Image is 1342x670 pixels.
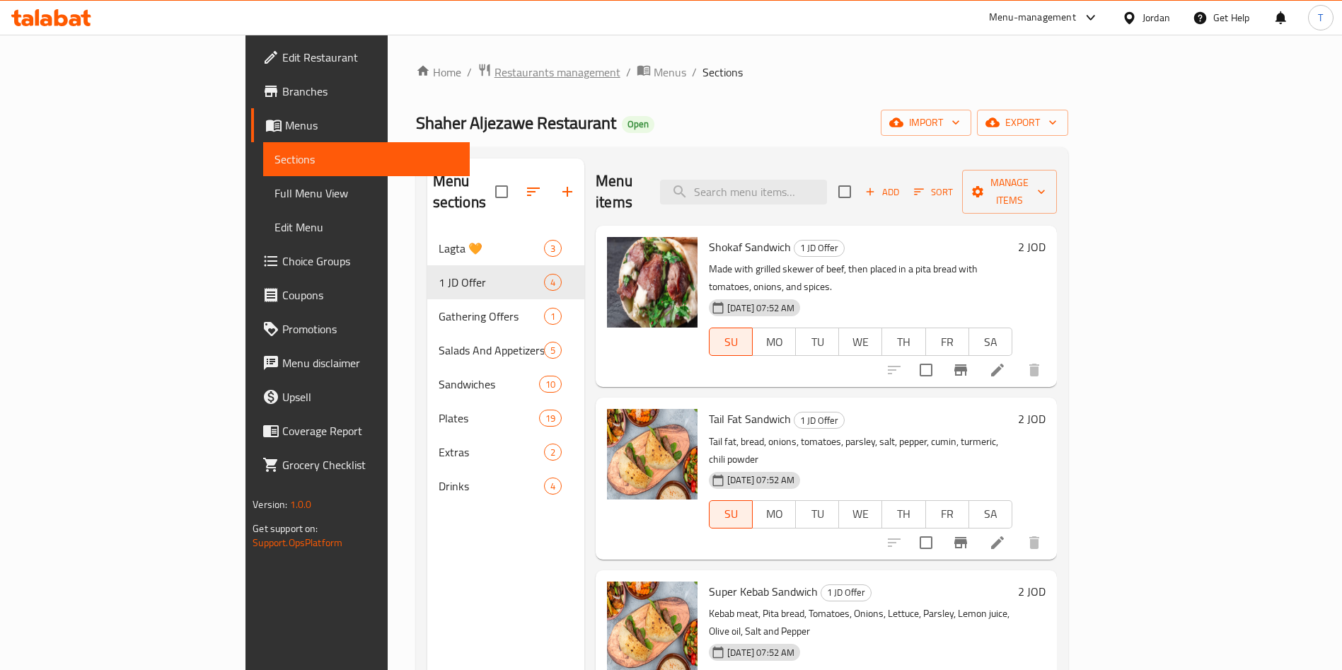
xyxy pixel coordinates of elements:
[416,63,1068,81] nav: breadcrumb
[251,244,470,278] a: Choice Groups
[545,310,561,323] span: 1
[888,332,920,352] span: TH
[794,240,844,256] span: 1 JD Offer
[911,528,941,558] span: Select to update
[709,500,753,529] button: SU
[439,308,544,325] div: Gathering Offers
[427,367,584,401] div: Sandwiches10
[416,107,616,139] span: Shaher Aljezawe Restaurant
[607,237,698,328] img: Shokaf Sandwich
[702,64,743,81] span: Sections
[892,114,960,132] span: import
[975,504,1007,524] span: SA
[282,253,458,270] span: Choice Groups
[550,175,584,209] button: Add section
[911,355,941,385] span: Select to update
[282,456,458,473] span: Grocery Checklist
[881,110,971,136] button: import
[692,64,697,81] li: /
[925,500,969,529] button: FR
[988,114,1057,132] span: export
[253,519,318,538] span: Get support on:
[715,504,747,524] span: SU
[722,473,800,487] span: [DATE] 07:52 AM
[253,533,342,552] a: Support.OpsPlatform
[427,435,584,469] div: Extras2
[251,40,470,74] a: Edit Restaurant
[821,584,872,601] div: 1 JD Offer
[989,362,1006,379] a: Edit menu item
[439,342,544,359] span: Salads And Appetizers
[709,408,791,429] span: Tail Fat Sandwich
[282,388,458,405] span: Upsell
[932,504,964,524] span: FR
[722,646,800,659] span: [DATE] 07:52 AM
[285,117,458,134] span: Menus
[968,500,1012,529] button: SA
[914,184,953,200] span: Sort
[1318,10,1323,25] span: T
[251,448,470,482] a: Grocery Checklist
[905,181,962,203] span: Sort items
[545,242,561,255] span: 3
[540,412,561,425] span: 19
[439,376,539,393] span: Sandwiches
[282,354,458,371] span: Menu disclaimer
[427,265,584,299] div: 1 JD Offer4
[863,184,901,200] span: Add
[944,353,978,387] button: Branch-specific-item
[427,333,584,367] div: Salads And Appetizers5
[274,185,458,202] span: Full Menu View
[968,328,1012,356] button: SA
[1017,353,1051,387] button: delete
[709,260,1012,296] p: Made with grilled skewer of beef, then placed in a pita bread with tomatoes, onions, and spices.
[838,328,882,356] button: WE
[251,278,470,312] a: Coupons
[752,500,796,529] button: MO
[794,412,844,429] span: 1 JD Offer
[975,332,1007,352] span: SA
[263,210,470,244] a: Edit Menu
[545,344,561,357] span: 5
[427,231,584,265] div: Lagta 🧡3
[795,328,839,356] button: TU
[795,500,839,529] button: TU
[251,312,470,346] a: Promotions
[881,328,925,356] button: TH
[860,181,905,203] button: Add
[821,584,871,601] span: 1 JD Offer
[989,534,1006,551] a: Edit menu item
[439,478,544,495] span: Drinks
[494,64,620,81] span: Restaurants management
[977,110,1068,136] button: export
[715,332,747,352] span: SU
[253,495,287,514] span: Version:
[439,444,544,461] span: Extras
[794,240,845,257] div: 1 JD Offer
[540,378,561,391] span: 10
[888,504,920,524] span: TH
[709,328,753,356] button: SU
[251,346,470,380] a: Menu disclaimer
[944,526,978,560] button: Branch-specific-item
[709,433,1012,468] p: Tail fat, bread, onions, tomatoes, parsley, salt, pepper, cumin, turmeric, chili powder
[544,342,562,359] div: items
[962,170,1057,214] button: Manage items
[802,504,833,524] span: TU
[282,83,458,100] span: Branches
[427,226,584,509] nav: Menu sections
[1018,582,1046,601] h6: 2 JOD
[427,299,584,333] div: Gathering Offers1
[545,276,561,289] span: 4
[545,446,561,459] span: 2
[709,605,1012,640] p: Kebab meat, Pita bread, Tomatoes, Onions, Lettuce, Parsley, Lemon juice, Olive oil, Salt and Pepper
[845,332,877,352] span: WE
[925,328,969,356] button: FR
[282,49,458,66] span: Edit Restaurant
[478,63,620,81] a: Restaurants management
[1018,237,1046,257] h6: 2 JOD
[251,74,470,108] a: Branches
[881,500,925,529] button: TH
[439,410,539,427] span: Plates
[1143,10,1170,25] div: Jordan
